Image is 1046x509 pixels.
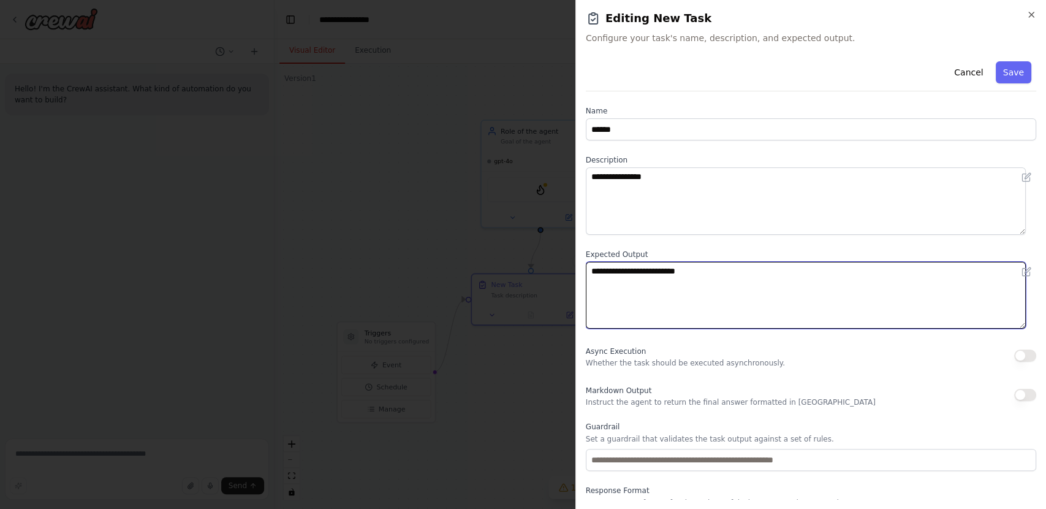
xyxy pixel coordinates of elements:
p: Set a response format for the task. Useful when you need structured outputs. [586,498,1036,508]
button: Save [996,61,1031,83]
label: Description [586,155,1036,165]
label: Name [586,106,1036,116]
label: Response Format [586,486,1036,496]
label: Guardrail [586,422,1036,432]
span: Markdown Output [586,386,651,395]
span: Configure your task's name, description, and expected output. [586,32,1036,44]
button: Open in editor [1019,170,1034,185]
span: Async Execution [586,347,646,356]
button: Open in editor [1019,264,1034,279]
label: Expected Output [586,250,1036,259]
button: Cancel [947,61,990,83]
p: Instruct the agent to return the final answer formatted in [GEOGRAPHIC_DATA] [586,397,876,407]
p: Set a guardrail that validates the task output against a set of rules. [586,434,1036,444]
p: Whether the task should be executed asynchronously. [586,358,785,368]
h2: Editing New Task [586,10,1036,27]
